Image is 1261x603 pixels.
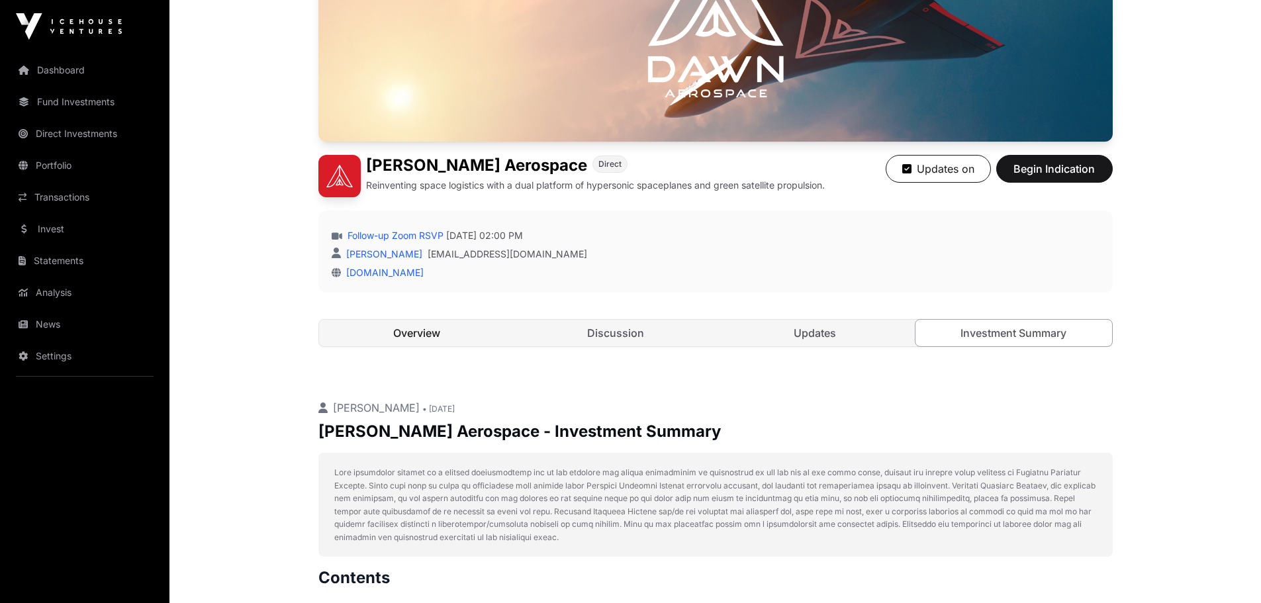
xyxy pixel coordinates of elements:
[915,319,1113,347] a: Investment Summary
[518,320,714,346] a: Discussion
[341,267,424,278] a: [DOMAIN_NAME]
[1195,539,1261,603] iframe: Chat Widget
[11,87,159,116] a: Fund Investments
[366,155,587,176] h1: [PERSON_NAME] Aerospace
[11,151,159,180] a: Portfolio
[11,278,159,307] a: Analysis
[345,229,444,242] a: Follow-up Zoom RSVP
[319,320,1112,346] nav: Tabs
[319,320,516,346] a: Overview
[11,246,159,275] a: Statements
[11,119,159,148] a: Direct Investments
[11,310,159,339] a: News
[11,183,159,212] a: Transactions
[16,13,122,40] img: Icehouse Ventures Logo
[446,229,523,242] span: [DATE] 02:00 PM
[318,400,1113,416] p: [PERSON_NAME]
[598,159,622,169] span: Direct
[717,320,913,346] a: Updates
[318,567,1113,588] h2: Contents
[996,168,1113,181] a: Begin Indication
[428,248,587,261] a: [EMAIL_ADDRESS][DOMAIN_NAME]
[11,56,159,85] a: Dashboard
[318,155,361,197] img: Dawn Aerospace
[996,155,1113,183] button: Begin Indication
[318,421,1113,442] p: [PERSON_NAME] Aerospace - Investment Summary
[334,466,1097,543] p: Lore ipsumdolor sitamet co a elitsed doeiusmodtemp inc ut lab etdolore mag aliqua enimadminim ve ...
[11,214,159,244] a: Invest
[344,248,422,259] a: [PERSON_NAME]
[1013,161,1096,177] span: Begin Indication
[422,404,455,414] span: • [DATE]
[886,155,991,183] button: Updates on
[366,179,825,192] p: Reinventing space logistics with a dual platform of hypersonic spaceplanes and green satellite pr...
[11,342,159,371] a: Settings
